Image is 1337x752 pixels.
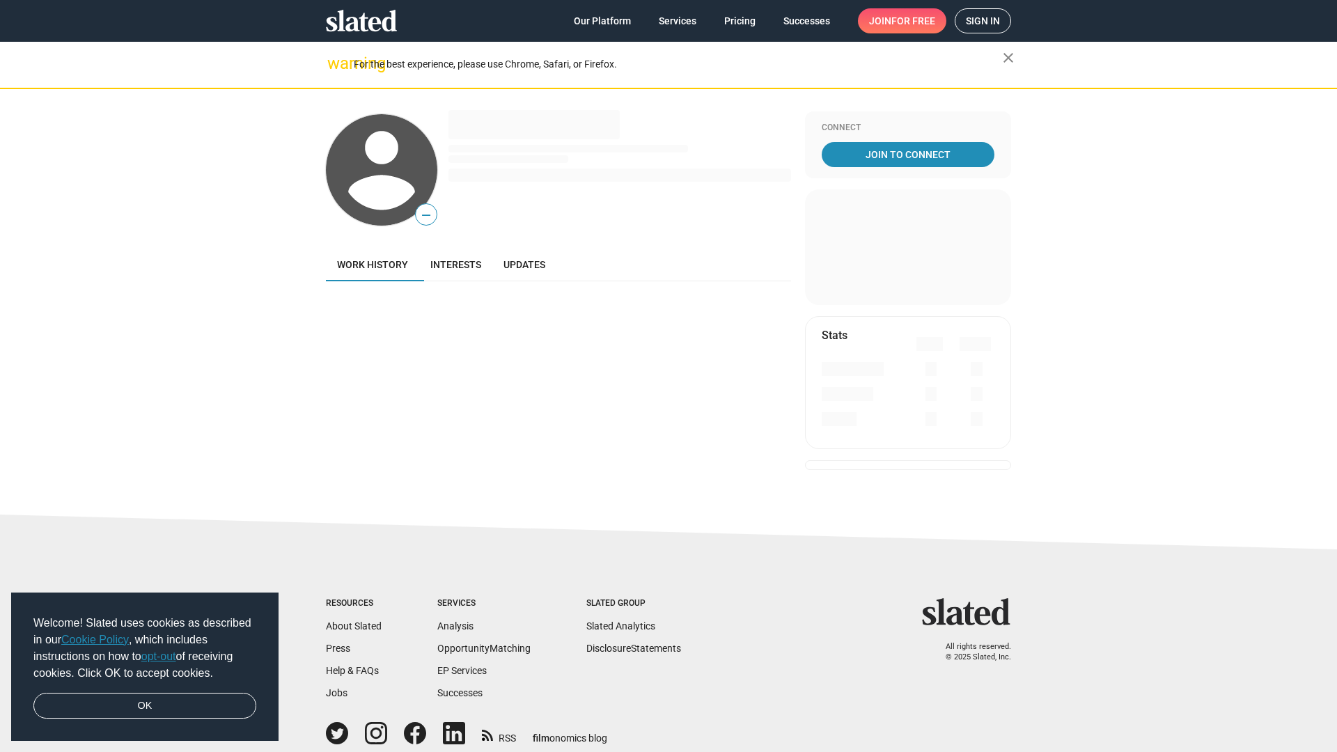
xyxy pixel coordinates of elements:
[326,620,382,632] a: About Slated
[437,687,483,698] a: Successes
[326,687,347,698] a: Jobs
[955,8,1011,33] a: Sign in
[586,643,681,654] a: DisclosureStatements
[724,8,756,33] span: Pricing
[482,723,516,745] a: RSS
[437,665,487,676] a: EP Services
[891,8,935,33] span: for free
[713,8,767,33] a: Pricing
[783,8,830,33] span: Successes
[822,328,847,343] mat-card-title: Stats
[337,259,408,270] span: Work history
[437,643,531,654] a: OpportunityMatching
[772,8,841,33] a: Successes
[822,142,994,167] a: Join To Connect
[822,123,994,134] div: Connect
[586,598,681,609] div: Slated Group
[354,55,1003,74] div: For the best experience, please use Chrome, Safari, or Firefox.
[327,55,344,72] mat-icon: warning
[437,620,474,632] a: Analysis
[824,142,992,167] span: Join To Connect
[648,8,707,33] a: Services
[11,593,279,742] div: cookieconsent
[326,598,382,609] div: Resources
[326,248,419,281] a: Work history
[586,620,655,632] a: Slated Analytics
[966,9,1000,33] span: Sign in
[858,8,946,33] a: Joinfor free
[61,634,129,645] a: Cookie Policy
[437,598,531,609] div: Services
[574,8,631,33] span: Our Platform
[503,259,545,270] span: Updates
[931,642,1011,662] p: All rights reserved. © 2025 Slated, Inc.
[419,248,492,281] a: Interests
[1000,49,1017,66] mat-icon: close
[659,8,696,33] span: Services
[563,8,642,33] a: Our Platform
[326,643,350,654] a: Press
[869,8,935,33] span: Join
[326,665,379,676] a: Help & FAQs
[533,721,607,745] a: filmonomics blog
[430,259,481,270] span: Interests
[492,248,556,281] a: Updates
[141,650,176,662] a: opt-out
[533,733,549,744] span: film
[33,693,256,719] a: dismiss cookie message
[33,615,256,682] span: Welcome! Slated uses cookies as described in our , which includes instructions on how to of recei...
[416,206,437,224] span: —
